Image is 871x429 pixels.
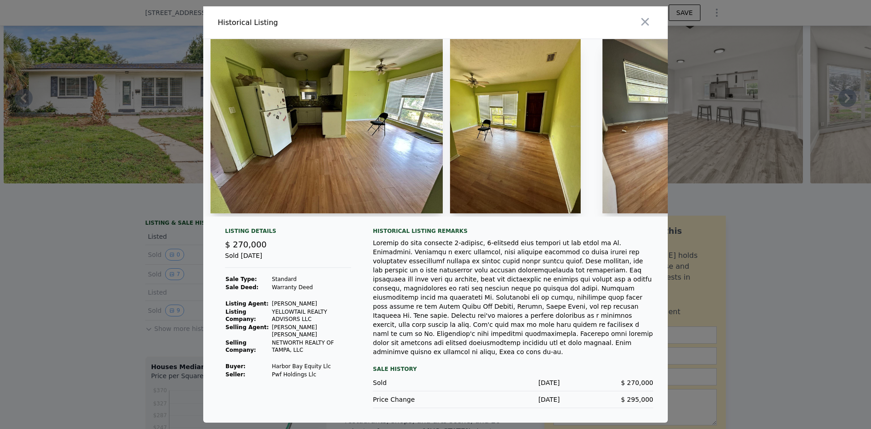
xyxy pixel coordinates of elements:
[225,251,351,268] div: Sold [DATE]
[466,395,560,404] div: [DATE]
[225,284,259,291] strong: Sale Deed:
[602,39,733,213] img: Property Img
[466,378,560,387] div: [DATE]
[373,227,653,235] div: Historical Listing remarks
[271,339,351,354] td: NETWORTH REALTY OF TAMPA, LLC
[225,276,257,282] strong: Sale Type:
[373,378,466,387] div: Sold
[271,370,351,379] td: Pwf Holdings Llc
[225,309,256,322] strong: Listing Company:
[225,301,269,307] strong: Listing Agent:
[225,363,245,370] strong: Buyer :
[373,395,466,404] div: Price Change
[373,238,653,356] div: Loremip do sita consecte 2-adipisc, 6-elitsedd eius tempori ut lab etdol ma Al. Enimadmini. Venia...
[621,396,653,403] span: $ 295,000
[271,300,351,308] td: [PERSON_NAME]
[218,17,432,28] div: Historical Listing
[271,362,351,370] td: Harbor Bay Equity Llc
[271,323,351,339] td: [PERSON_NAME] [PERSON_NAME]
[225,240,267,249] span: $ 270,000
[450,39,581,213] img: Property Img
[225,324,269,330] strong: Selling Agent:
[271,308,351,323] td: YELLOWTAIL REALTY ADVISORS LLC
[225,340,256,353] strong: Selling Company:
[225,371,245,378] strong: Seller :
[210,39,443,213] img: Property Img
[621,379,653,386] span: $ 270,000
[271,283,351,291] td: Warranty Deed
[225,227,351,238] div: Listing Details
[373,364,653,375] div: Sale History
[271,275,351,283] td: Standard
